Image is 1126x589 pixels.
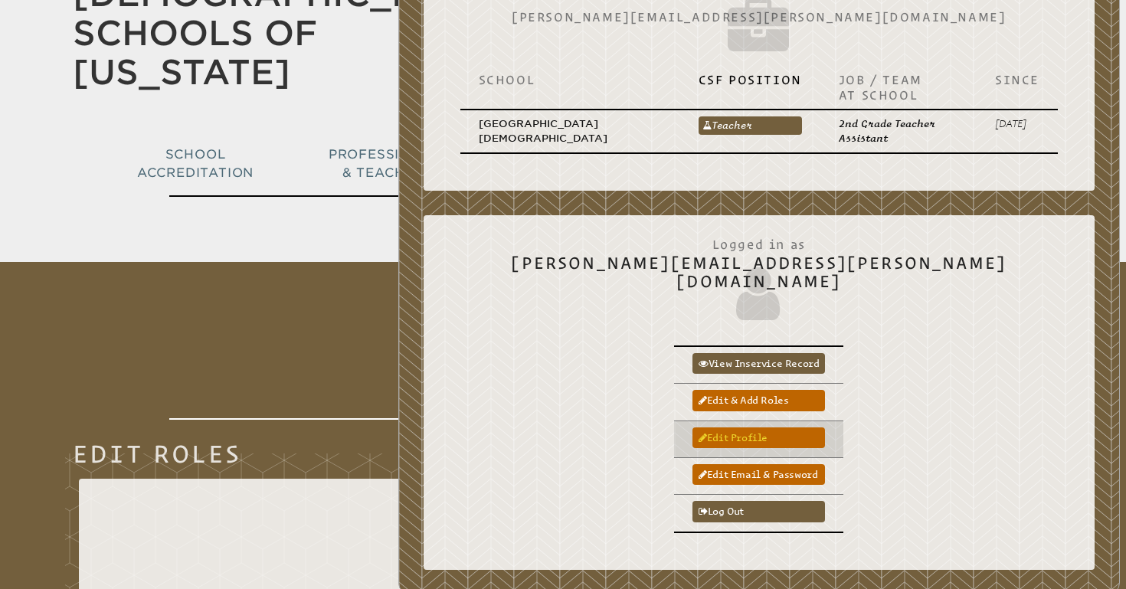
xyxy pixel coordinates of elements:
[448,229,1070,254] span: Logged in as
[692,353,825,374] a: View inservice record
[692,501,825,522] a: Log out
[839,72,958,103] p: Job / Team at School
[448,229,1070,324] h2: [PERSON_NAME][EMAIL_ADDRESS][PERSON_NAME][DOMAIN_NAME]
[73,444,241,463] legend: Edit Roles
[995,116,1039,131] p: [DATE]
[169,268,957,420] h1: Edit & Add Roles
[329,147,552,180] span: Professional Development & Teacher Certification
[137,147,254,180] span: School Accreditation
[692,427,825,448] a: Edit profile
[699,72,802,87] p: CSF Position
[699,116,802,135] a: Teacher
[692,390,825,411] a: Edit & add roles
[839,116,958,146] p: 2nd Grade Teacher Assistant
[479,116,662,146] p: [GEOGRAPHIC_DATA][DEMOGRAPHIC_DATA]
[995,72,1039,87] p: Since
[692,464,825,485] a: Edit email & password
[479,72,662,87] p: School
